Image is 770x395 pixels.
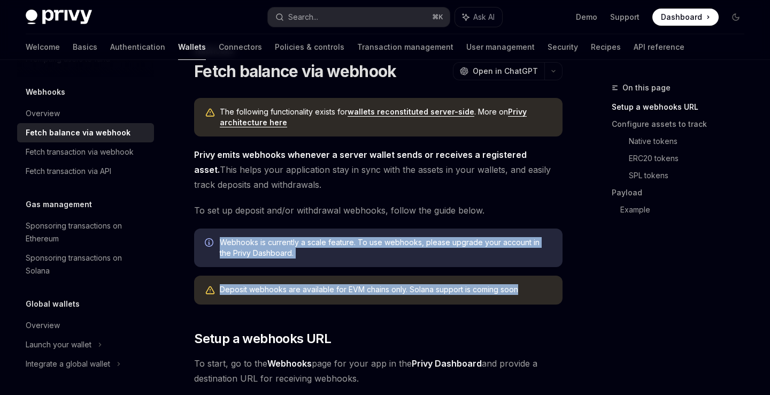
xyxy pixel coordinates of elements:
a: User management [466,34,535,60]
div: Integrate a global wallet [26,358,110,370]
a: Sponsoring transactions on Solana [17,248,154,280]
span: Ask AI [473,12,495,22]
h5: Global wallets [26,298,80,310]
span: To set up deposit and/or withdrawal webhooks, follow the guide below. [194,203,563,218]
button: Toggle dark mode [727,9,744,26]
div: Launch your wallet [26,338,91,351]
a: Privy Dashboard [412,358,482,369]
a: Welcome [26,34,60,60]
div: Sponsoring transactions on Ethereum [26,219,148,245]
svg: Warning [205,285,215,296]
div: Sponsoring transactions on Solana [26,252,148,277]
img: dark logo [26,10,92,25]
strong: Privy emits webhooks whenever a server wallet sends or receives a registered asset. [194,149,527,175]
a: Sponsoring transactions on Ethereum [17,216,154,248]
span: The following functionality exists for . More on [220,107,552,128]
a: Policies & controls [275,34,344,60]
a: Demo [576,12,597,22]
a: Webhooks [267,358,312,369]
button: Open in ChatGPT [453,62,544,80]
div: Deposit webhooks are available for EVM chains only. Solana support is coming soon [220,284,552,296]
a: Support [610,12,640,22]
a: Fetch transaction via API [17,162,154,181]
button: Ask AI [455,7,502,27]
button: Search...⌘K [268,7,449,27]
span: To start, go to the page for your app in the and provide a destination URL for receiving webhooks. [194,356,563,386]
a: Dashboard [652,9,719,26]
span: Setup a webhooks URL [194,330,331,347]
div: Overview [26,319,60,332]
span: Dashboard [661,12,702,22]
a: wallets reconstituted server-side [348,107,474,117]
a: Security [548,34,578,60]
div: Fetch balance via webhook [26,126,130,139]
span: ⌘ K [432,13,443,21]
div: Fetch transaction via webhook [26,146,134,158]
a: ERC20 tokens [629,150,753,167]
span: Open in ChatGPT [473,66,538,77]
a: Example [620,201,753,218]
a: Overview [17,104,154,123]
h1: Fetch balance via webhook [194,62,396,81]
div: Search... [288,11,318,24]
a: Fetch balance via webhook [17,123,154,142]
a: Authentication [110,34,165,60]
a: Overview [17,316,154,335]
a: Payload [612,184,753,201]
a: Native tokens [629,133,753,150]
h5: Gas management [26,198,92,211]
a: SPL tokens [629,167,753,184]
a: Wallets [178,34,206,60]
a: Configure assets to track [612,116,753,133]
h5: Webhooks [26,86,65,98]
a: Transaction management [357,34,453,60]
span: Webhooks is currently a scale feature. To use webhooks, please upgrade your account in the Privy ... [220,237,552,259]
div: Overview [26,107,60,120]
a: Setup a webhooks URL [612,98,753,116]
a: Basics [73,34,97,60]
svg: Info [205,238,215,249]
span: On this page [622,81,671,94]
a: Recipes [591,34,621,60]
a: Connectors [219,34,262,60]
a: Fetch transaction via webhook [17,142,154,162]
a: API reference [634,34,684,60]
span: This helps your application stay in sync with the assets in your wallets, and easily track deposi... [194,147,563,192]
div: Fetch transaction via API [26,165,111,178]
svg: Warning [205,108,215,118]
